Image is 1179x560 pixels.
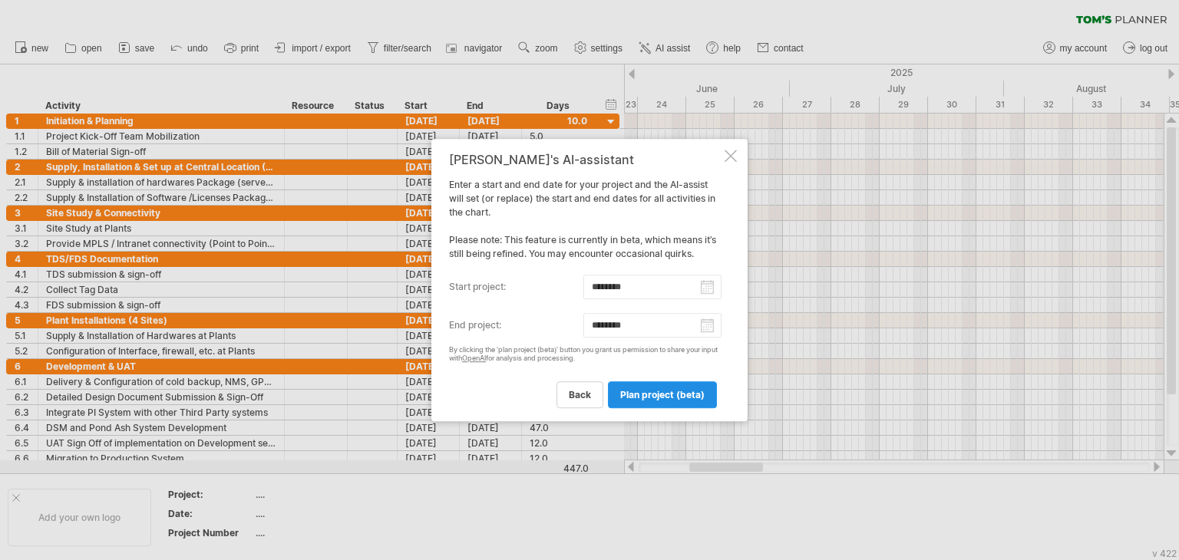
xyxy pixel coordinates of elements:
[449,153,722,166] div: [PERSON_NAME]'s AI-assistant
[556,381,603,408] a: back
[569,389,591,400] span: back
[449,346,722,363] div: By clicking the 'plan project (beta)' button you grant us permission to share your input with for...
[620,389,705,400] span: plan project (beta)
[608,381,717,408] a: plan project (beta)
[449,153,722,407] div: Enter a start and end date for your project and the AI-assist will set (or replace) the start and...
[449,275,583,299] label: start project:
[462,354,486,362] a: OpenAI
[449,313,583,338] label: end project:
